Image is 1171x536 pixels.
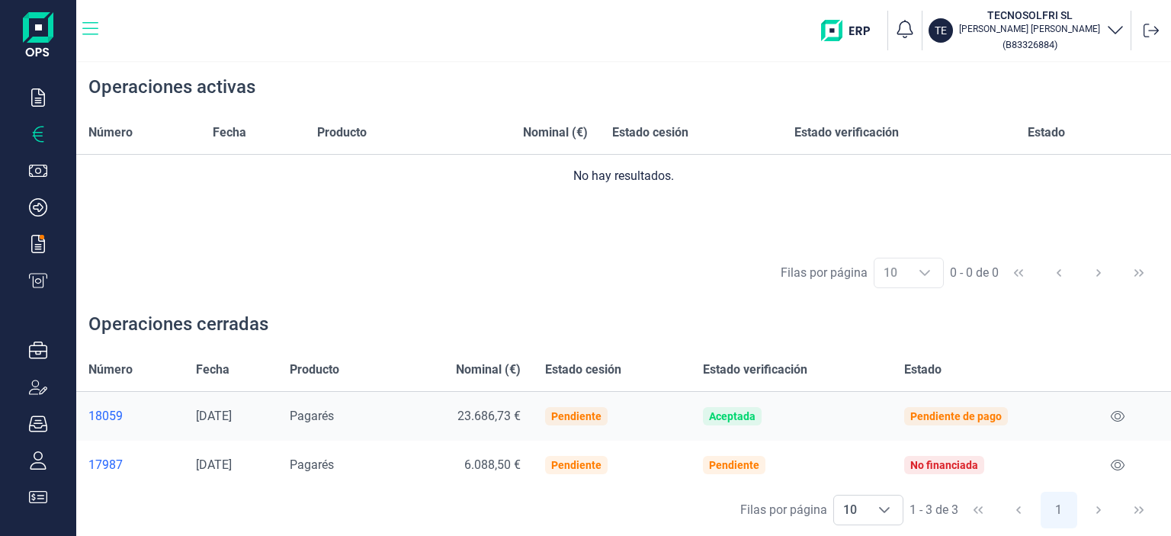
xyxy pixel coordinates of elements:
[1080,255,1117,291] button: Next Page
[935,23,947,38] p: TE
[1121,255,1157,291] button: Last Page
[317,124,367,142] span: Producto
[88,312,268,336] div: Operaciones cerradas
[910,504,958,516] span: 1 - 3 de 3
[834,496,866,525] span: 10
[709,459,759,471] div: Pendiente
[906,258,943,287] div: Choose
[88,75,255,99] div: Operaciones activas
[464,457,521,472] span: 6.088,50 €
[1121,492,1157,528] button: Last Page
[196,409,266,424] div: [DATE]
[1041,492,1077,528] button: Page 1
[523,124,588,142] span: Nominal (€)
[290,361,339,379] span: Producto
[551,459,602,471] div: Pendiente
[740,501,827,519] div: Filas por página
[290,457,334,472] span: Pagarés
[866,496,903,525] div: Choose
[457,409,521,423] span: 23.686,73 €
[1000,492,1037,528] button: Previous Page
[196,361,229,379] span: Fecha
[904,361,942,379] span: Estado
[794,124,899,142] span: Estado verificación
[910,459,978,471] div: No financiada
[88,457,172,473] a: 17987
[910,410,1002,422] div: Pendiente de pago
[959,8,1100,23] h3: TECNOSOLFRI SL
[456,361,521,379] span: Nominal (€)
[88,167,1159,185] div: No hay resultados.
[290,409,334,423] span: Pagarés
[821,20,881,41] img: erp
[1080,492,1117,528] button: Next Page
[1000,255,1037,291] button: First Page
[612,124,688,142] span: Estado cesión
[1028,124,1065,142] span: Estado
[1041,255,1077,291] button: Previous Page
[23,12,53,61] img: Logo de aplicación
[960,492,996,528] button: First Page
[709,410,756,422] div: Aceptada
[959,23,1100,35] p: [PERSON_NAME] [PERSON_NAME]
[88,361,133,379] span: Número
[929,8,1124,53] button: TETECNOSOLFRI SL[PERSON_NAME] [PERSON_NAME](B83326884)
[781,264,868,282] div: Filas por página
[1003,39,1057,50] small: Copiar cif
[545,361,621,379] span: Estado cesión
[551,410,602,422] div: Pendiente
[88,124,133,142] span: Número
[703,361,807,379] span: Estado verificación
[950,267,999,279] span: 0 - 0 de 0
[88,409,172,424] a: 18059
[196,457,266,473] div: [DATE]
[213,124,246,142] span: Fecha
